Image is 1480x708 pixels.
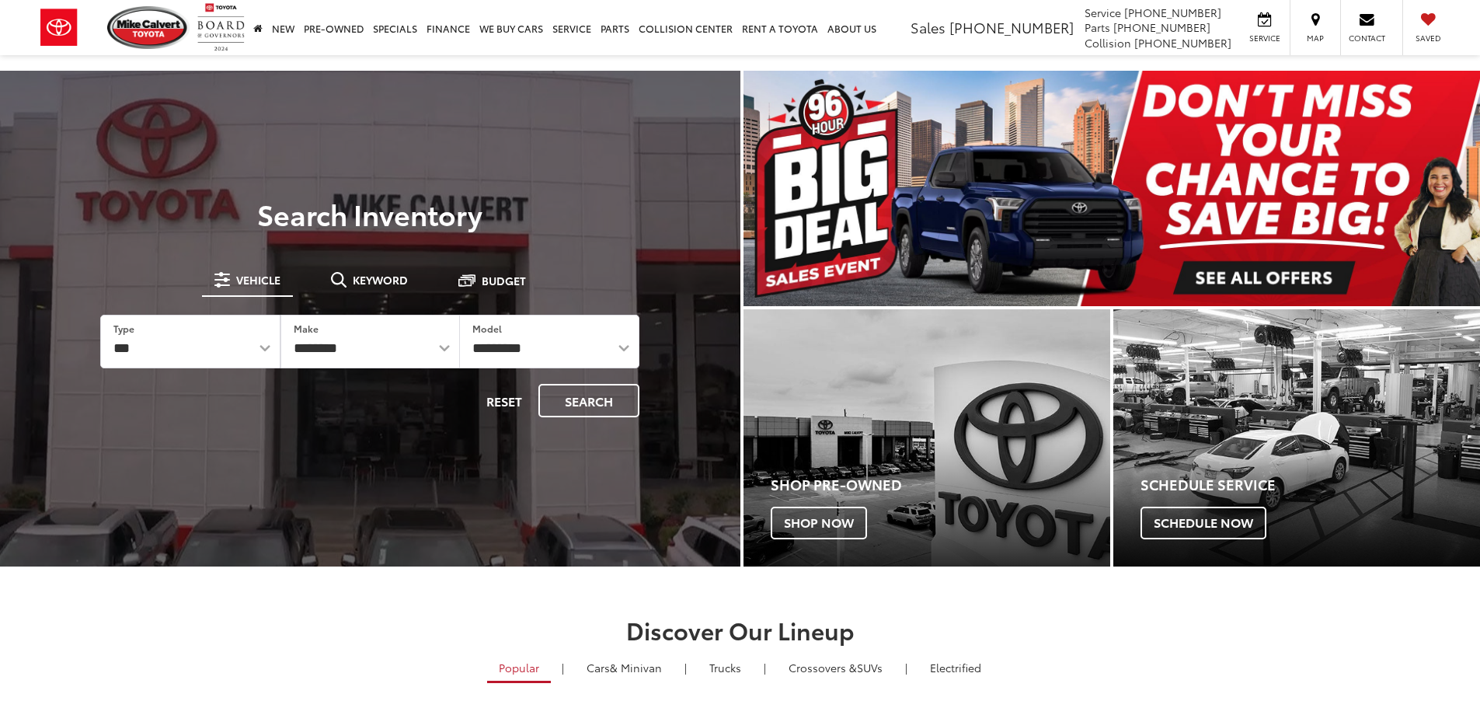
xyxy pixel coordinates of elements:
[610,660,662,675] span: & Minivan
[65,198,675,229] h3: Search Inventory
[1113,19,1210,35] span: [PHONE_NUMBER]
[294,322,319,335] label: Make
[777,654,894,681] a: SUVs
[236,274,280,285] span: Vehicle
[473,384,535,417] button: Reset
[538,384,639,417] button: Search
[113,322,134,335] label: Type
[681,660,691,675] li: |
[1113,309,1480,567] a: Schedule Service Schedule Now
[698,654,753,681] a: Trucks
[558,660,568,675] li: |
[743,309,1110,567] a: Shop Pre-Owned Shop Now
[1113,309,1480,567] div: Toyota
[1247,33,1282,44] span: Service
[193,617,1288,643] h2: Discover Our Lineup
[1085,35,1131,51] span: Collision
[911,17,945,37] span: Sales
[771,507,867,539] span: Shop Now
[771,477,1110,493] h4: Shop Pre-Owned
[1140,507,1266,539] span: Schedule Now
[743,309,1110,567] div: Toyota
[901,660,911,675] li: |
[575,654,674,681] a: Cars
[472,322,502,335] label: Model
[1140,477,1480,493] h4: Schedule Service
[1085,5,1121,20] span: Service
[789,660,857,675] span: Crossovers &
[1124,5,1221,20] span: [PHONE_NUMBER]
[487,654,551,683] a: Popular
[949,17,1074,37] span: [PHONE_NUMBER]
[107,6,190,49] img: Mike Calvert Toyota
[1298,33,1332,44] span: Map
[1085,19,1110,35] span: Parts
[918,654,993,681] a: Electrified
[1134,35,1231,51] span: [PHONE_NUMBER]
[482,275,526,286] span: Budget
[1349,33,1385,44] span: Contact
[760,660,770,675] li: |
[1411,33,1445,44] span: Saved
[353,274,408,285] span: Keyword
